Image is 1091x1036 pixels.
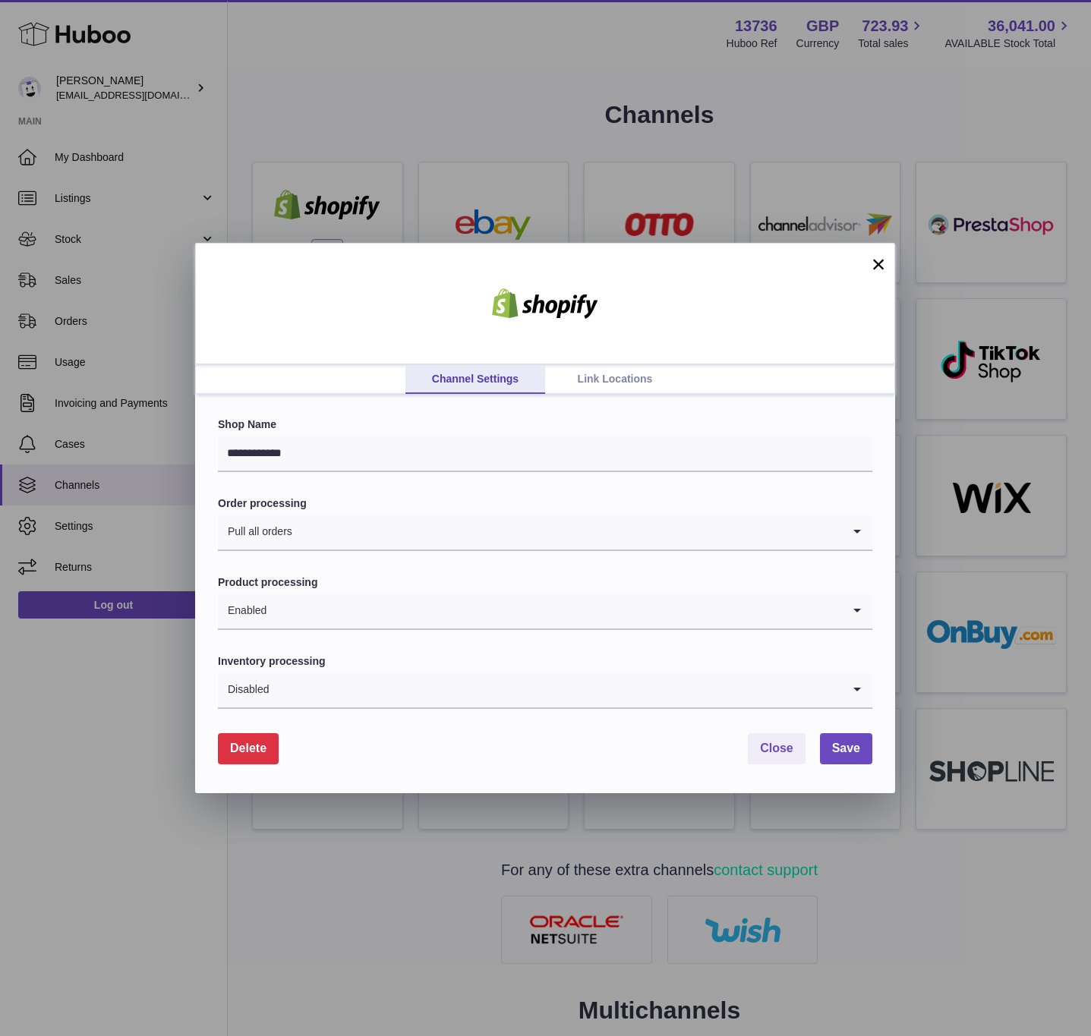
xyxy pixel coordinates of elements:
[218,733,279,764] button: Delete
[760,742,793,754] span: Close
[218,515,293,549] span: Pull all orders
[218,515,872,551] div: Search for option
[218,672,872,709] div: Search for option
[218,575,872,590] label: Product processing
[218,417,872,432] label: Shop Name
[293,515,842,549] input: Search for option
[270,672,842,707] input: Search for option
[481,288,610,319] img: shopify
[218,496,872,511] label: Order processing
[748,733,806,764] button: Close
[218,594,872,630] div: Search for option
[230,742,266,754] span: Delete
[832,742,860,754] span: Save
[218,672,270,707] span: Disabled
[267,594,842,628] input: Search for option
[545,365,685,394] a: Link Locations
[869,255,888,273] button: ×
[405,365,545,394] a: Channel Settings
[218,594,267,628] span: Enabled
[820,733,872,764] button: Save
[218,654,872,669] label: Inventory processing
